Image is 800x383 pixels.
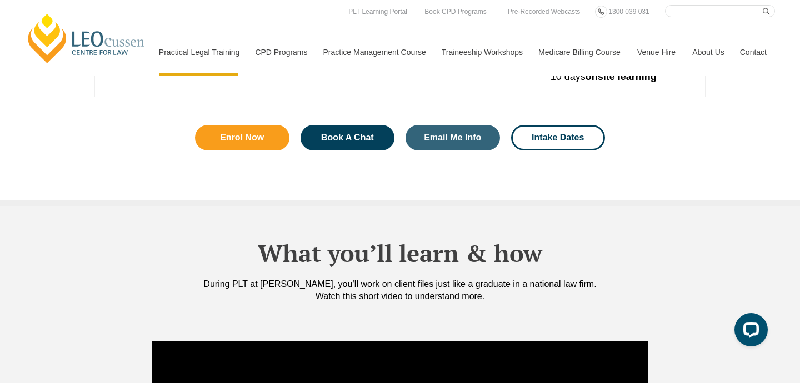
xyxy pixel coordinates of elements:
[586,71,657,82] strong: onsite learning
[406,125,500,150] a: Email Me Info
[25,12,148,64] a: [PERSON_NAME] Centre for Law
[608,8,649,16] span: 1300 039 031
[422,6,489,18] a: Book CPD Programs
[503,70,704,84] p: 10 days
[732,28,775,76] a: Contact
[606,6,652,18] a: 1300 039 031
[220,133,264,142] span: Enrol Now
[530,28,629,76] a: Medicare Billing Course
[301,125,395,150] a: Book A Chat
[247,28,314,76] a: CPD Programs
[532,133,584,142] span: Intake Dates
[83,278,717,303] div: During PLT at [PERSON_NAME], you’ll work on client files just like a graduate in a national law f...
[424,133,481,142] span: Email Me Info
[195,125,289,150] a: Enrol Now
[346,6,410,18] a: PLT Learning Portal
[151,28,247,76] a: Practical Legal Training
[433,28,530,76] a: Traineeship Workshops
[83,239,717,267] h2: What you’ll learn & how
[505,6,583,18] a: Pre-Recorded Webcasts
[315,28,433,76] a: Practice Management Course
[629,28,684,76] a: Venue Hire
[726,309,772,355] iframe: LiveChat chat widget
[511,125,606,150] a: Intake Dates
[321,133,374,142] span: Book A Chat
[684,28,732,76] a: About Us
